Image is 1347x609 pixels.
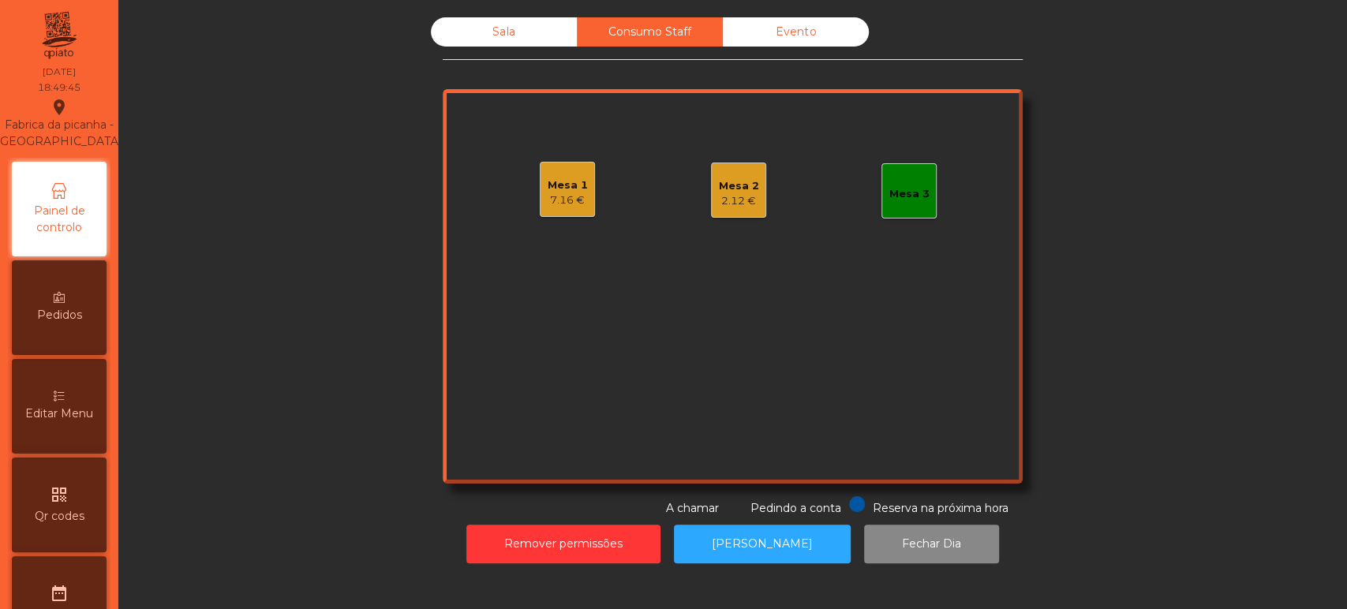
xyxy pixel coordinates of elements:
[50,98,69,117] i: location_on
[666,501,719,515] span: A chamar
[16,203,103,236] span: Painel de controlo
[38,80,80,95] div: 18:49:45
[719,193,759,209] div: 2.12 €
[43,65,76,79] div: [DATE]
[723,17,869,47] div: Evento
[25,405,93,422] span: Editar Menu
[674,525,851,563] button: [PERSON_NAME]
[50,485,69,504] i: qr_code
[37,307,82,323] span: Pedidos
[466,525,660,563] button: Remover permissões
[719,178,759,194] div: Mesa 2
[548,192,588,208] div: 7.16 €
[750,501,841,515] span: Pedindo a conta
[39,8,78,63] img: qpiato
[873,501,1008,515] span: Reserva na próxima hora
[431,17,577,47] div: Sala
[548,177,588,193] div: Mesa 1
[577,17,723,47] div: Consumo Staff
[889,186,930,202] div: Mesa 3
[864,525,999,563] button: Fechar Dia
[35,508,84,525] span: Qr codes
[50,584,69,603] i: date_range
